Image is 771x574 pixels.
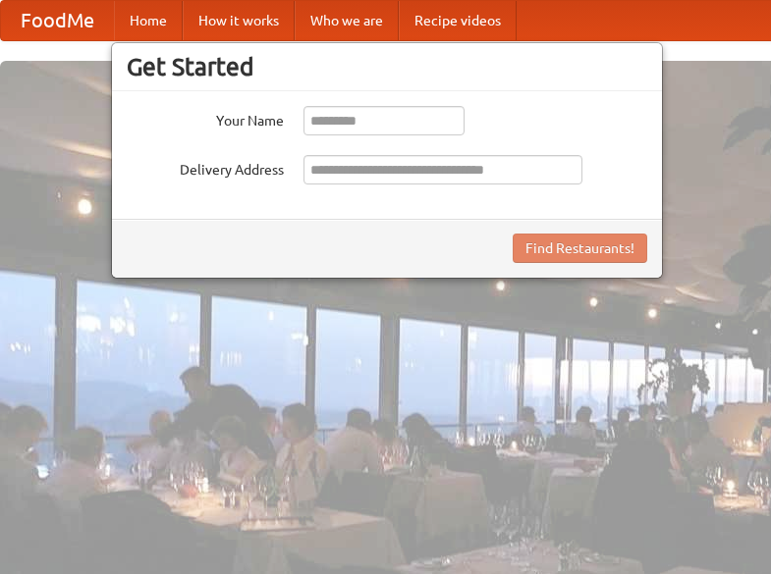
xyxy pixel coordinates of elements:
[183,1,295,40] a: How it works
[1,1,114,40] a: FoodMe
[114,1,183,40] a: Home
[295,1,399,40] a: Who we are
[513,234,647,263] button: Find Restaurants!
[127,52,647,81] h3: Get Started
[127,106,284,130] label: Your Name
[127,155,284,180] label: Delivery Address
[399,1,517,40] a: Recipe videos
